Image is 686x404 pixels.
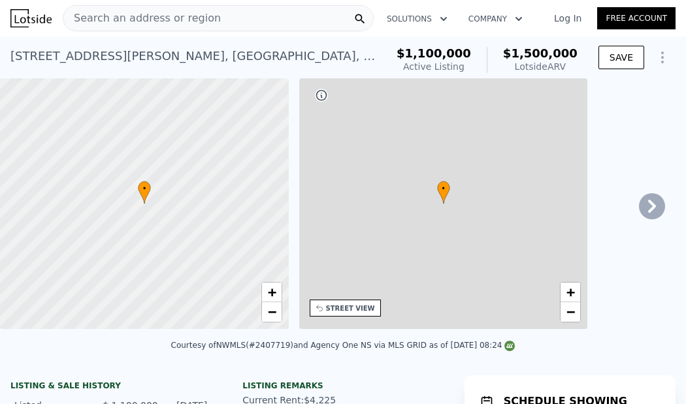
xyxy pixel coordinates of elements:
[437,183,450,194] span: •
[503,60,578,73] div: Lotside ARV
[10,47,376,65] div: [STREET_ADDRESS][PERSON_NAME] , [GEOGRAPHIC_DATA] , WA 98103
[10,381,211,394] div: LISTING & SALE HISTORY
[10,9,52,27] img: Lotside
[262,302,282,322] a: Zoom out
[504,341,515,351] img: NWMLS Logo
[597,7,676,29] a: Free Account
[262,283,282,302] a: Zoom in
[538,12,597,25] a: Log In
[649,44,676,70] button: Show Options
[326,303,375,313] div: STREET VIEW
[503,46,578,60] span: $1,500,000
[397,46,471,60] span: $1,100,000
[561,283,580,302] a: Zoom in
[437,181,450,204] div: •
[267,303,276,320] span: −
[458,7,533,31] button: Company
[138,181,151,204] div: •
[403,61,465,72] span: Active Listing
[376,7,458,31] button: Solutions
[138,183,151,194] span: •
[561,302,580,322] a: Zoom out
[171,341,515,350] div: Courtesy of NWMLS (#2407719) and Agency One NS via MLS GRID as of [DATE] 08:24
[267,284,276,300] span: +
[242,381,443,391] div: Listing remarks
[598,46,644,69] button: SAVE
[63,10,221,26] span: Search an address or region
[566,303,575,320] span: −
[566,284,575,300] span: +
